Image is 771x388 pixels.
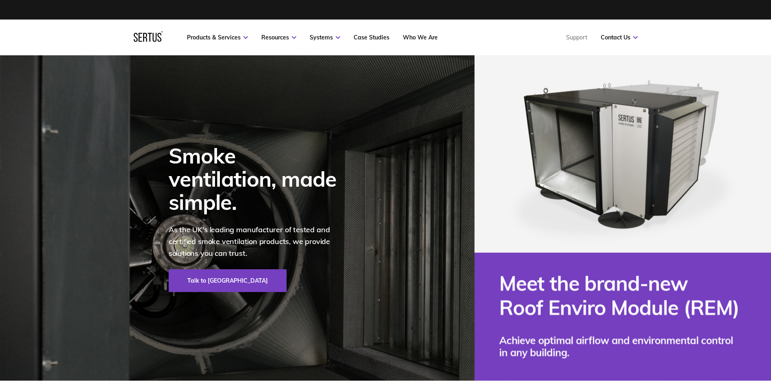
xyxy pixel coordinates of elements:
a: Talk to [GEOGRAPHIC_DATA] [169,269,287,292]
a: Contact Us [601,34,638,41]
a: Resources [261,34,296,41]
a: Products & Services [187,34,248,41]
a: Systems [310,34,340,41]
a: Case Studies [354,34,389,41]
div: Smoke ventilation, made simple. [169,144,347,214]
p: As the UK's leading manufacturer of tested and certified smoke ventilation products, we provide s... [169,224,347,259]
a: Support [566,34,587,41]
a: Who We Are [403,34,438,41]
